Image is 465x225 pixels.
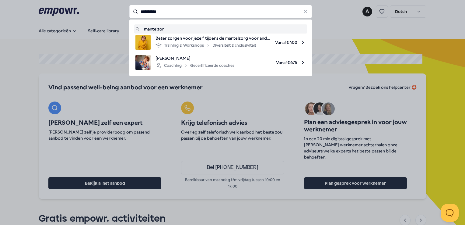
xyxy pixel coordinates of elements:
span: Vanaf € 400 [275,35,306,50]
span: [PERSON_NAME] [156,55,234,62]
div: Training & Workshops Diversiteit & Inclusiviteit [156,42,256,49]
span: Beter zorgen voor jezelf tijdens de mantelzorg voor anderen [156,35,270,41]
span: Vanaf € 675 [239,55,306,70]
a: product imageBeter zorgen voor jezelf tijdens de mantelzorg voor anderenTraining & WorkshopsDiver... [135,35,306,50]
div: Coaching Gecertificeerde coaches [156,62,234,69]
input: Search for products, categories or subcategories [129,5,312,18]
iframe: Help Scout Beacon - Open [441,204,459,222]
img: product image [135,35,151,50]
a: mantelzor [135,26,306,32]
img: product image [135,55,151,70]
a: product image[PERSON_NAME]CoachingGecertificeerde coachesVanaf€675 [135,55,306,70]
